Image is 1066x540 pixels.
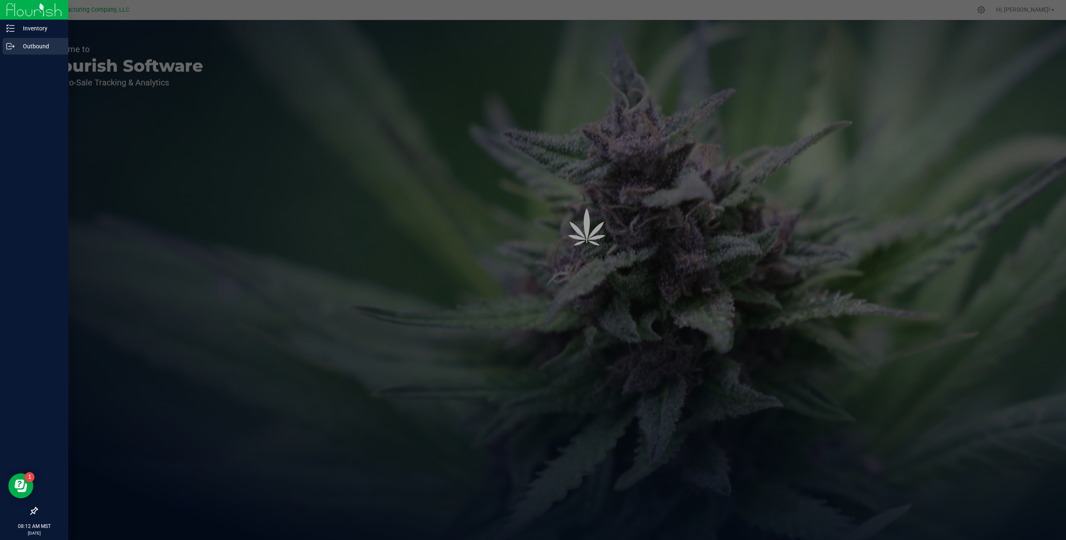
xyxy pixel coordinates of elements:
p: [DATE] [4,530,65,536]
p: 08:12 AM MST [4,522,65,530]
iframe: Resource center unread badge [25,472,35,482]
iframe: Resource center [8,473,33,498]
inline-svg: Inventory [6,24,15,32]
p: Outbound [15,41,65,51]
inline-svg: Outbound [6,42,15,50]
p: Inventory [15,23,65,33]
